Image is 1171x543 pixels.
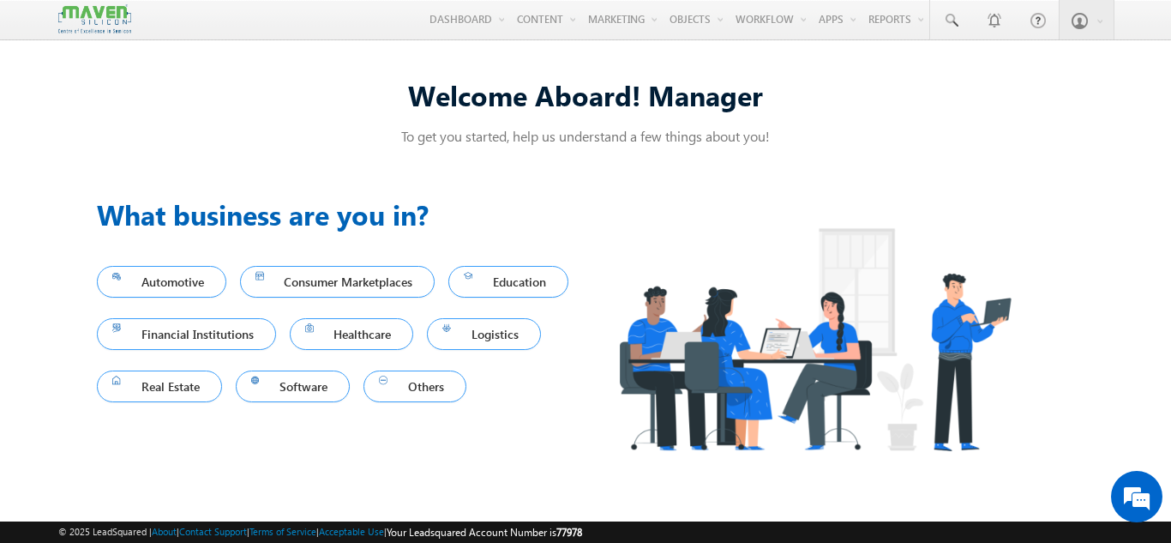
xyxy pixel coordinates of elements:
[97,194,585,235] h3: What business are you in?
[305,323,399,346] span: Healthcare
[179,526,247,537] a: Contact Support
[556,526,582,539] span: 77978
[319,526,384,537] a: Acceptable Use
[112,323,261,346] span: Financial Institutions
[112,375,207,398] span: Real Estate
[442,323,525,346] span: Logistics
[58,4,130,34] img: Custom Logo
[97,127,1074,145] p: To get you started, help us understand a few things about you!
[97,76,1074,113] div: Welcome Aboard! Manager
[152,526,177,537] a: About
[112,270,211,293] span: Automotive
[255,270,420,293] span: Consumer Marketplaces
[251,375,335,398] span: Software
[379,375,451,398] span: Others
[249,526,316,537] a: Terms of Service
[387,526,582,539] span: Your Leadsquared Account Number is
[585,194,1043,485] img: Industry.png
[464,270,553,293] span: Education
[58,524,582,540] span: © 2025 LeadSquared | | | | |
